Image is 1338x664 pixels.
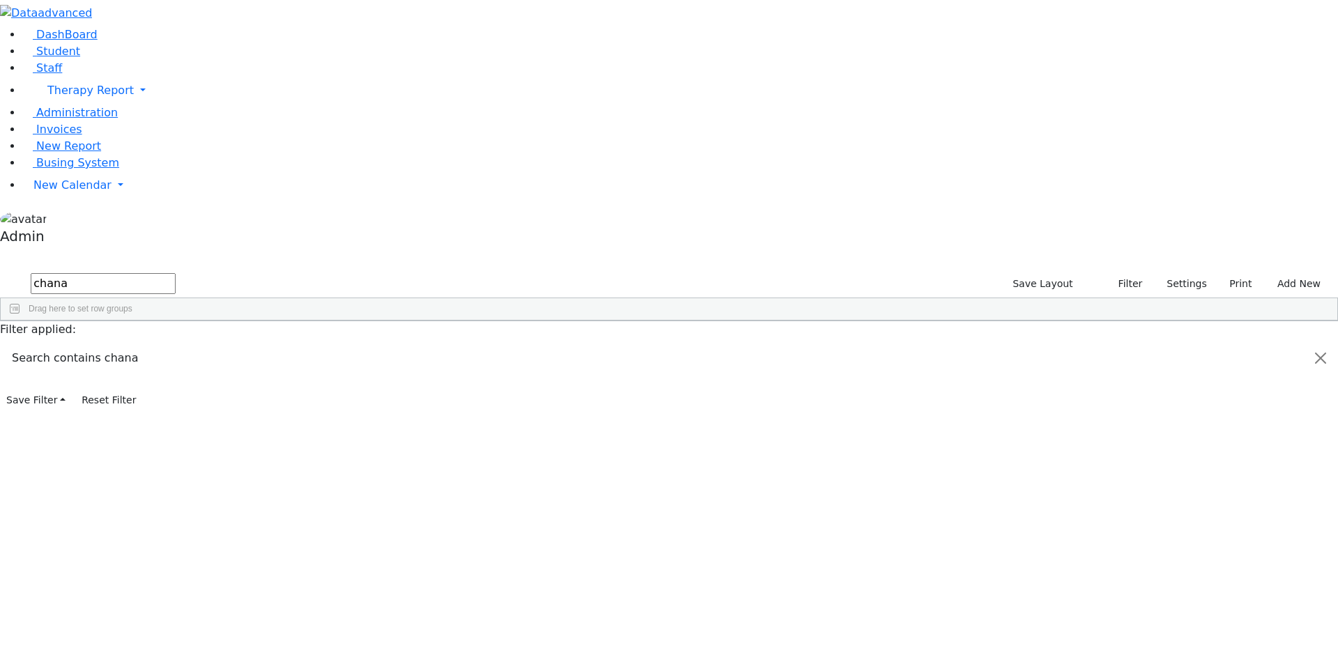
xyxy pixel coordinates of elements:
span: Drag here to set row groups [29,304,132,314]
button: Settings [1148,273,1213,295]
button: Filter [1100,273,1149,295]
a: DashBoard [22,28,98,41]
a: Administration [22,106,118,119]
span: New Report [36,139,101,153]
span: Therapy Report [47,84,134,97]
input: Search [31,273,176,294]
span: Staff [36,61,62,75]
span: Busing System [36,156,119,169]
button: Reset Filter [75,389,142,411]
span: DashBoard [36,28,98,41]
button: Add New [1263,273,1327,295]
a: New Report [22,139,101,153]
span: Invoices [36,123,82,136]
a: Student [22,45,80,58]
a: New Calendar [22,171,1338,199]
span: Administration [36,106,118,119]
button: Print [1213,273,1259,295]
button: Close [1304,339,1337,378]
a: Therapy Report [22,77,1338,105]
span: New Calendar [33,178,111,192]
a: Invoices [22,123,82,136]
button: Save Layout [1006,273,1079,295]
span: Student [36,45,80,58]
a: Staff [22,61,62,75]
a: Busing System [22,156,119,169]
